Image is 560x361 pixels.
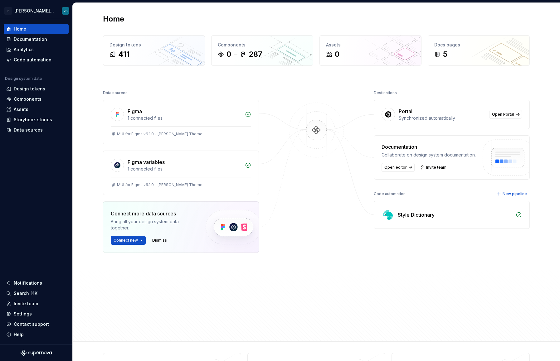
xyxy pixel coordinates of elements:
[4,299,69,309] a: Invite team
[14,331,24,338] div: Help
[382,163,415,172] a: Open editor
[4,84,69,94] a: Design tokens
[14,86,45,92] div: Design tokens
[14,26,26,32] div: Home
[117,182,202,187] div: MUI for Figma v6.1.0 - [PERSON_NAME] Theme
[211,35,313,66] a: Components0287
[14,301,38,307] div: Invite team
[399,108,412,115] div: Portal
[63,8,68,13] div: VS
[218,42,307,48] div: Components
[319,35,421,66] a: Assets0
[4,125,69,135] a: Data sources
[103,89,128,97] div: Data sources
[14,106,28,113] div: Assets
[14,117,52,123] div: Storybook stories
[103,14,124,24] h2: Home
[149,236,170,245] button: Dismiss
[14,280,42,286] div: Notifications
[128,115,241,121] div: 1 connected files
[5,76,42,81] div: Design system data
[382,143,476,151] div: Documentation
[4,55,69,65] a: Code automation
[103,100,259,144] a: Figma1 connected filesMUI for Figma v6.1.0 - [PERSON_NAME] Theme
[103,151,259,195] a: Figma variables1 connected filesMUI for Figma v6.1.0 - [PERSON_NAME] Theme
[398,211,435,219] div: Style Dictionary
[399,115,485,121] div: Synchronized automatically
[118,49,129,59] div: 411
[128,158,165,166] div: Figma variables
[110,42,198,48] div: Design tokens
[4,24,69,34] a: Home
[4,288,69,298] button: Search ⌘K
[4,278,69,288] button: Notifications
[111,219,195,231] div: Bring all your design system data together.
[14,311,32,317] div: Settings
[4,309,69,319] a: Settings
[111,210,195,217] div: Connect more data sources
[489,110,522,119] a: Open Portal
[226,49,231,59] div: 0
[4,115,69,125] a: Storybook stories
[14,57,51,63] div: Code automation
[374,190,406,198] div: Code automation
[14,96,41,102] div: Components
[4,104,69,114] a: Assets
[374,89,397,97] div: Destinations
[21,350,52,356] svg: Supernova Logo
[426,165,446,170] span: Invite team
[14,321,49,327] div: Contact support
[114,238,138,243] span: Connect new
[4,45,69,55] a: Analytics
[434,42,523,48] div: Docs pages
[14,8,54,14] div: [PERSON_NAME] UI
[428,35,530,66] a: Docs pages5
[418,163,449,172] a: Invite team
[117,132,202,137] div: MUI for Figma v6.1.0 - [PERSON_NAME] Theme
[503,191,527,196] span: New pipeline
[4,7,12,15] div: F
[335,49,339,59] div: 0
[128,108,142,115] div: Figma
[249,49,262,59] div: 287
[14,290,37,296] div: Search ⌘K
[4,34,69,44] a: Documentation
[443,49,447,59] div: 5
[4,319,69,329] button: Contact support
[495,190,530,198] button: New pipeline
[152,238,167,243] span: Dismiss
[1,4,71,17] button: F[PERSON_NAME] UIVS
[492,112,514,117] span: Open Portal
[128,166,241,172] div: 1 connected files
[382,152,476,158] div: Collaborate on design system documentation.
[384,165,407,170] span: Open editor
[4,94,69,104] a: Components
[4,330,69,339] button: Help
[14,36,47,42] div: Documentation
[103,35,205,66] a: Design tokens411
[14,127,43,133] div: Data sources
[14,46,34,53] div: Analytics
[111,236,146,245] button: Connect new
[326,42,415,48] div: Assets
